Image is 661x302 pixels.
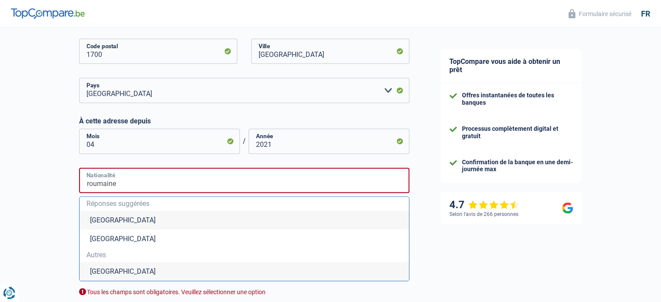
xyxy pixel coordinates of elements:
[79,117,409,125] label: À cette adresse depuis
[86,200,402,207] span: Réponses suggérées
[80,229,409,248] li: [GEOGRAPHIC_DATA]
[449,199,519,211] div: 4.7
[249,129,409,154] input: AAAA
[462,125,573,140] div: Processus complètement digital et gratuit
[462,92,573,106] div: Offres instantanées de toutes les banques
[441,49,582,83] div: TopCompare vous aide à obtenir un prêt
[563,7,637,21] button: Formulaire sécurisé
[11,8,85,19] img: TopCompare Logo
[240,137,249,145] span: /
[462,159,573,173] div: Confirmation de la banque en une demi-journée max
[79,129,240,154] input: MM
[641,9,650,19] div: fr
[86,252,402,259] span: Autres
[80,211,409,229] li: [GEOGRAPHIC_DATA]
[79,168,409,193] input: Belgique
[79,288,409,296] div: Tous les champs sont obligatoires. Veuillez sélectionner une option
[449,211,518,217] div: Selon l’avis de 266 personnes
[80,262,409,281] li: [GEOGRAPHIC_DATA]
